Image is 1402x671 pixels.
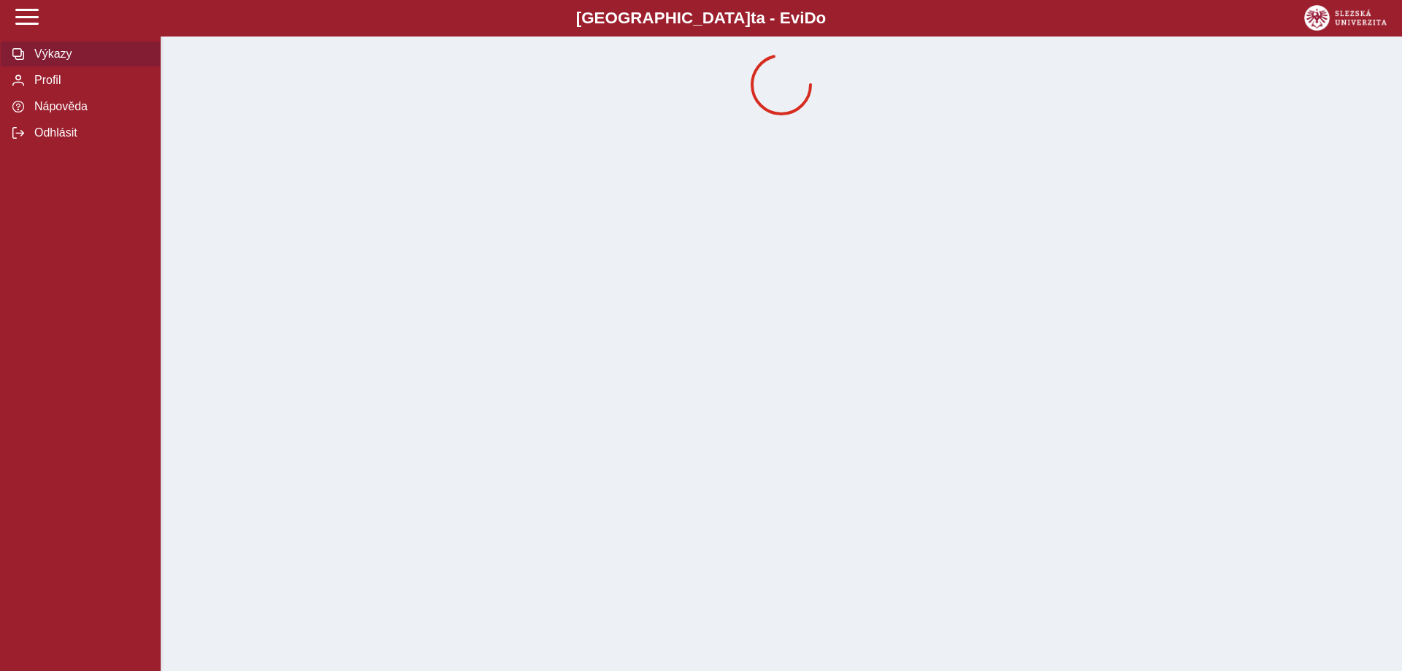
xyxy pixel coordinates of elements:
b: [GEOGRAPHIC_DATA] a - Evi [44,9,1358,28]
span: D [804,9,816,27]
span: o [816,9,827,27]
span: Profil [30,74,148,87]
span: Odhlásit [30,126,148,139]
span: Výkazy [30,47,148,61]
img: logo_web_su.png [1304,5,1387,31]
span: t [751,9,756,27]
span: Nápověda [30,100,148,113]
